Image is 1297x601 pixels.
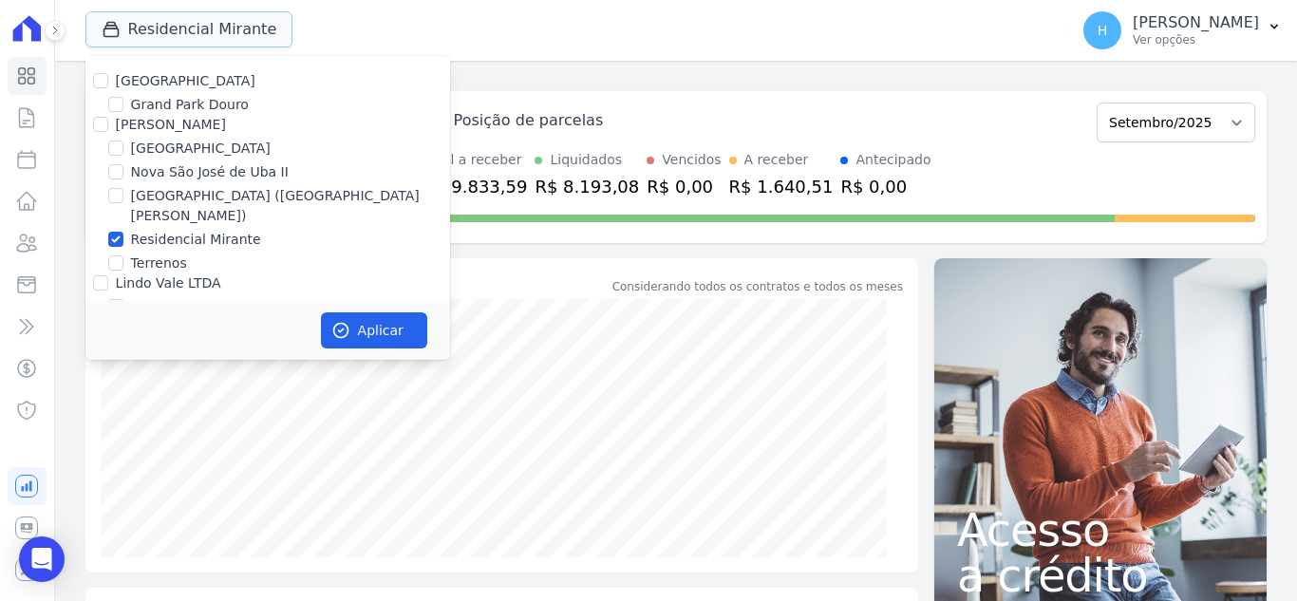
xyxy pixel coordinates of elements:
div: Vencidos [662,150,721,170]
div: Considerando todos os contratos e todos os meses [612,278,903,295]
label: Residencial Lindo Vale [131,297,279,317]
label: Lindo Vale LTDA [116,275,221,291]
label: [GEOGRAPHIC_DATA] [116,73,255,88]
div: Open Intercom Messenger [19,536,65,582]
div: R$ 0,00 [840,174,930,199]
button: Aplicar [321,312,427,348]
div: R$ 0,00 [647,174,721,199]
button: H [PERSON_NAME] Ver opções [1068,4,1297,57]
label: Nova São José de Uba II [131,162,289,182]
label: Grand Park Douro [131,95,249,115]
div: R$ 1.640,51 [729,174,834,199]
label: [PERSON_NAME] [116,117,226,132]
span: H [1098,24,1108,37]
div: Antecipado [855,150,930,170]
div: Liquidados [550,150,622,170]
div: R$ 8.193,08 [535,174,639,199]
div: Total a receber [423,150,528,170]
div: A receber [744,150,809,170]
span: a crédito [957,553,1244,598]
button: Residencial Mirante [85,11,293,47]
p: Ver opções [1133,32,1259,47]
label: Residencial Mirante [131,230,261,250]
label: Terrenos [131,254,187,273]
label: [GEOGRAPHIC_DATA] ([GEOGRAPHIC_DATA][PERSON_NAME]) [131,186,450,226]
span: Acesso [957,507,1244,553]
label: [GEOGRAPHIC_DATA] [131,139,271,159]
div: R$ 9.833,59 [423,174,528,199]
div: Posição de parcelas [454,109,604,132]
p: [PERSON_NAME] [1133,13,1259,32]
